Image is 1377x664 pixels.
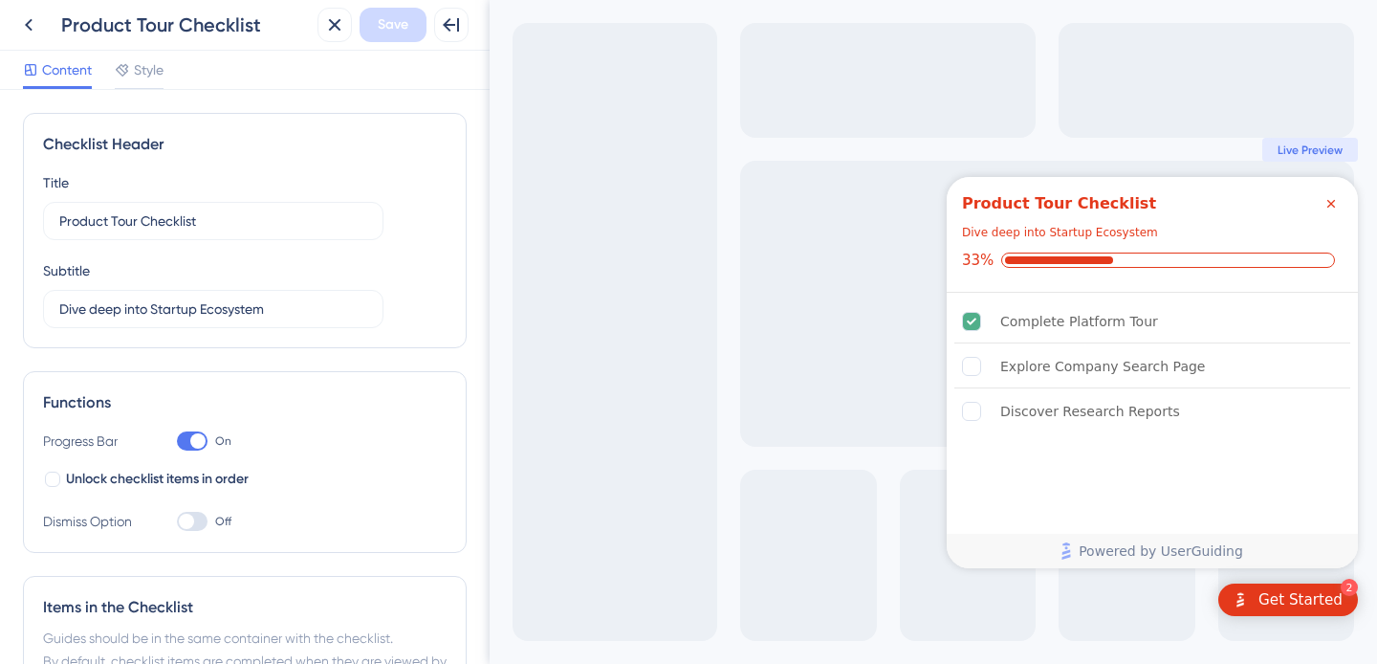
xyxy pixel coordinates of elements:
[360,8,426,42] button: Save
[66,468,249,491] span: Unlock checklist items in order
[457,534,868,568] div: Footer
[215,514,231,529] span: Off
[729,584,868,616] div: Open Get Started checklist, remaining modules: 2
[59,299,367,320] input: Header 2
[43,171,69,194] div: Title
[472,223,668,242] div: Dive deep into Startup Ecosystem
[465,390,861,432] div: Discover Research Reports is incomplete.
[511,310,668,333] div: Complete Platform Tour
[851,579,868,596] div: 2
[457,177,868,568] div: Checklist Container
[43,596,447,619] div: Items in the Checklist
[830,192,853,215] div: Close Checklist
[43,259,90,282] div: Subtitle
[43,430,139,453] div: Progress Bar
[788,143,853,158] span: Live Preview
[589,540,754,563] span: Powered by UserGuiding
[134,58,164,81] span: Style
[43,510,139,533] div: Dismiss Option
[472,192,667,215] div: Product Tour Checklist
[511,355,715,378] div: Explore Company Search Page
[472,252,853,269] div: Checklist progress: 33%
[457,293,868,533] div: Checklist items
[472,252,504,269] div: 33%
[61,11,310,38] div: Product Tour Checklist
[59,210,367,232] input: Header 1
[215,433,231,449] span: On
[465,300,861,343] div: Complete Platform Tour is complete.
[740,589,761,610] img: launcher-image-alternative-text
[769,590,853,609] div: Get Started
[465,345,861,388] div: Explore Company Search Page is incomplete.
[378,13,408,36] span: Save
[511,400,690,423] div: Discover Research Reports
[43,133,447,156] div: Checklist Header
[42,58,92,81] span: Content
[43,391,447,414] div: Functions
